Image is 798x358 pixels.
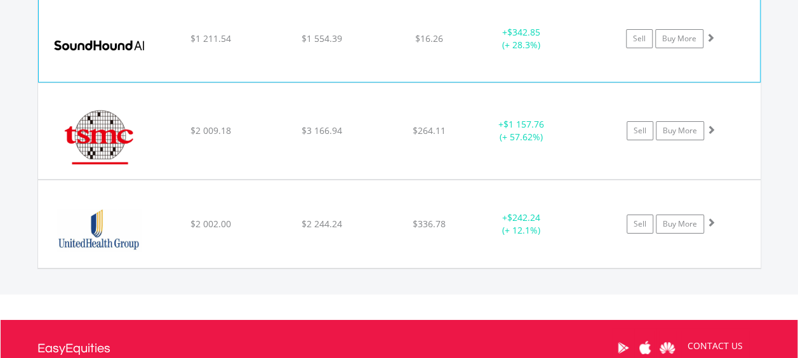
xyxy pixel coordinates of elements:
[45,11,154,79] img: EQU.US.SOUN.png
[627,121,653,140] a: Sell
[655,29,703,48] a: Buy More
[627,215,653,234] a: Sell
[507,26,540,38] span: $342.85
[474,118,569,143] div: + (+ 57.62%)
[474,211,569,237] div: + (+ 12.1%)
[626,29,653,48] a: Sell
[44,196,154,265] img: EQU.US.UNH.png
[190,32,231,44] span: $1 211.54
[415,32,443,44] span: $16.26
[507,211,540,223] span: $242.24
[473,26,568,51] div: + (+ 28.3%)
[302,124,342,136] span: $3 166.94
[190,124,230,136] span: $2 009.18
[413,124,446,136] span: $264.11
[302,32,342,44] span: $1 554.39
[44,99,154,175] img: EQU.US.TSM.png
[656,215,704,234] a: Buy More
[413,218,446,230] span: $336.78
[503,118,544,130] span: $1 157.76
[656,121,704,140] a: Buy More
[190,218,230,230] span: $2 002.00
[302,218,342,230] span: $2 244.24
